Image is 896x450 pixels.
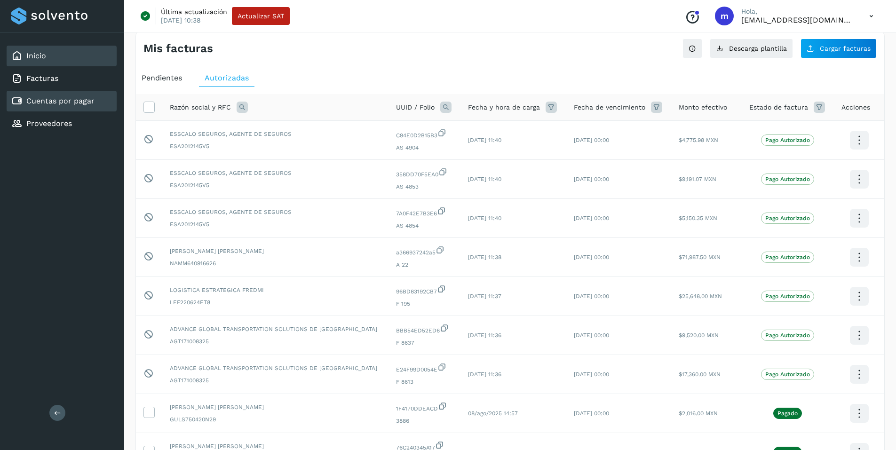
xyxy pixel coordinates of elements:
span: ESSCALO SEGUROS, AGENTE DE SEGUROS [170,169,381,177]
p: Última actualización [161,8,227,16]
span: $5,150.35 MXN [679,215,717,221]
span: $2,016.00 MXN [679,410,718,417]
span: a366937242a5 [396,245,453,257]
div: Proveedores [7,113,117,134]
span: NAMM640916626 [170,259,381,268]
span: 1F4170DDEACD [396,402,453,413]
span: Monto efectivo [679,103,727,112]
span: ADVANCE GLOBAL TRANSPORTATION SOLUTIONS DE [GEOGRAPHIC_DATA] [170,325,381,333]
span: LEF220624ET8 [170,298,381,307]
span: Autorizadas [205,73,249,82]
a: Cuentas por pagar [26,96,95,105]
span: UUID / Folio [396,103,435,112]
button: Descarga plantilla [710,39,793,58]
span: AS 4853 [396,182,453,191]
span: ESA2012145V5 [170,142,381,150]
span: AGT171008325 [170,337,381,346]
p: Pago Autorizado [765,254,810,261]
span: 96BD83192CB7 [396,284,453,296]
p: Pago Autorizado [765,215,810,221]
span: AS 4904 [396,143,453,152]
span: [DATE] 00:00 [574,371,609,378]
span: Actualizar SAT [238,13,284,19]
button: Cargar facturas [801,39,877,58]
span: E24F99D0054E [396,363,453,374]
span: GULS750420N29 [170,415,381,424]
a: Proveedores [26,119,72,128]
span: F 8613 [396,378,453,386]
span: ESSCALO SEGUROS, AGENTE DE SEGUROS [170,130,381,138]
p: Pago Autorizado [765,137,810,143]
p: Pago Autorizado [765,176,810,182]
span: [DATE] 00:00 [574,332,609,339]
span: Descarga plantilla [729,45,787,52]
span: 358DD70F5EA0 [396,167,453,179]
span: Acciones [841,103,870,112]
span: [DATE] 11:40 [468,176,501,182]
span: $9,520.00 MXN [679,332,719,339]
span: Razón social y RFC [170,103,231,112]
span: Estado de factura [749,103,808,112]
div: Inicio [7,46,117,66]
span: $4,775.98 MXN [679,137,718,143]
span: C94E0D2B15B3 [396,128,453,140]
p: Pagado [777,410,798,417]
span: ESSCALO SEGUROS, AGENTE DE SEGUROS [170,208,381,216]
span: $17,360.00 MXN [679,371,721,378]
span: AS 4854 [396,221,453,230]
span: ADVANCE GLOBAL TRANSPORTATION SOLUTIONS DE [GEOGRAPHIC_DATA] [170,364,381,372]
span: [DATE] 00:00 [574,137,609,143]
a: Inicio [26,51,46,60]
span: [PERSON_NAME] [PERSON_NAME] [170,247,381,255]
div: Cuentas por pagar [7,91,117,111]
div: Facturas [7,68,117,89]
span: [DATE] 00:00 [574,176,609,182]
span: [DATE] 11:36 [468,332,501,339]
span: LOGISTICA ESTRATEGICA FREDMI [170,286,381,294]
span: F 8637 [396,339,453,347]
span: Pendientes [142,73,182,82]
span: A 22 [396,261,453,269]
span: ESA2012145V5 [170,181,381,189]
span: [DATE] 11:38 [468,254,501,261]
p: Pago Autorizado [765,293,810,300]
span: [DATE] 11:40 [468,137,501,143]
span: $9,191.07 MXN [679,176,716,182]
p: Pago Autorizado [765,332,810,339]
span: [DATE] 00:00 [574,215,609,221]
p: Pago Autorizado [765,371,810,378]
span: Fecha y hora de carga [468,103,540,112]
h4: Mis facturas [143,42,213,55]
p: [DATE] 10:38 [161,16,201,24]
span: 3886 [396,417,453,425]
a: Facturas [26,74,58,83]
span: $25,648.00 MXN [679,293,722,300]
span: [DATE] 00:00 [574,410,609,417]
span: [DATE] 11:37 [468,293,501,300]
span: [DATE] 11:40 [468,215,501,221]
p: molalde@aldevaram.com [741,16,854,24]
span: $71,987.50 MXN [679,254,721,261]
span: [DATE] 11:36 [468,371,501,378]
span: BBB54ED52ED6 [396,324,453,335]
button: Actualizar SAT [232,7,290,25]
span: Fecha de vencimiento [574,103,645,112]
p: Hola, [741,8,854,16]
span: ESA2012145V5 [170,220,381,229]
span: F 195 [396,300,453,308]
span: AGT171008325 [170,376,381,385]
span: Cargar facturas [820,45,871,52]
span: [DATE] 00:00 [574,254,609,261]
span: [DATE] 00:00 [574,293,609,300]
span: 7A0F42E7B3E6 [396,206,453,218]
span: 08/ago/2025 14:57 [468,410,518,417]
span: [PERSON_NAME] [PERSON_NAME] [170,403,381,411]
